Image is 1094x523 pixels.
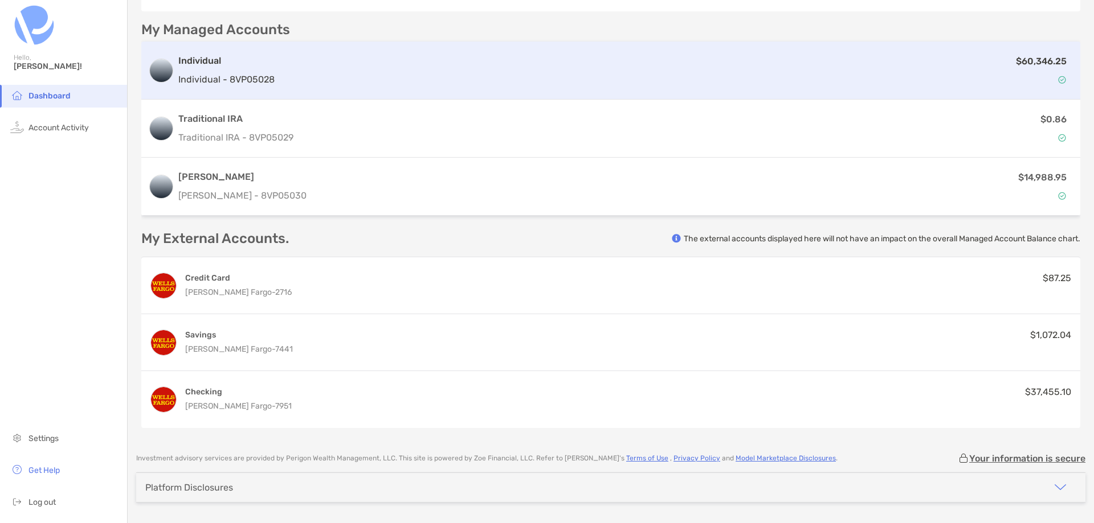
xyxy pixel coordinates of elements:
[185,273,292,283] h4: Credit Card
[150,117,173,140] img: logo account
[275,344,293,354] span: 7441
[178,188,307,203] p: [PERSON_NAME] - 8VP05030
[178,72,275,87] p: Individual - 8VP05028
[1030,330,1071,340] span: $1,072.04
[141,23,290,37] p: My Managed Accounts
[151,387,176,412] img: EVERYDAY CHECKING ...7951
[684,233,1080,244] p: The external accounts displayed here will not have an impact on the overall Managed Account Balan...
[736,454,836,462] a: Model Marketplace Disclosures
[1058,76,1066,84] img: Account Status icon
[10,88,24,102] img: household icon
[1018,170,1067,184] p: $14,988.95
[28,497,56,507] span: Log out
[10,495,24,508] img: logout icon
[185,344,275,354] span: [PERSON_NAME] Fargo -
[141,232,289,246] p: My External Accounts.
[185,401,275,411] span: [PERSON_NAME] Fargo -
[1058,192,1066,200] img: Account Status icon
[145,482,233,493] div: Platform Disclosures
[151,273,176,298] img: WELLS FARGO ACTIVE CASH VISA® CARD ...2716
[1054,480,1067,494] img: icon arrow
[28,434,59,443] span: Settings
[150,175,173,198] img: logo account
[151,330,176,355] img: WAY2SAVE® SAVINGS ...7441
[673,454,720,462] a: Privacy Policy
[178,112,293,126] h3: Traditional IRA
[185,287,275,297] span: [PERSON_NAME] Fargo -
[185,386,292,397] h4: Checking
[626,454,668,462] a: Terms of Use
[1016,54,1067,68] p: $60,346.25
[10,120,24,134] img: activity icon
[28,91,71,101] span: Dashboard
[10,431,24,444] img: settings icon
[178,170,307,184] h3: [PERSON_NAME]
[136,454,838,463] p: Investment advisory services are provided by Perigon Wealth Management, LLC . This site is powere...
[1058,134,1066,142] img: Account Status icon
[275,287,292,297] span: 2716
[28,466,60,475] span: Get Help
[185,330,293,340] h4: Savings
[178,130,293,145] p: Traditional IRA - 8VP05029
[28,123,89,133] span: Account Activity
[1025,386,1071,397] span: $37,455.10
[14,5,55,46] img: Zoe Logo
[10,463,24,476] img: get-help icon
[178,54,275,68] h3: Individual
[275,401,292,411] span: 7951
[14,61,120,71] span: [PERSON_NAME]!
[672,234,681,243] img: info
[150,59,173,82] img: logo account
[1043,273,1071,283] span: $87.25
[969,453,1085,464] p: Your information is secure
[1040,112,1067,126] p: $0.86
